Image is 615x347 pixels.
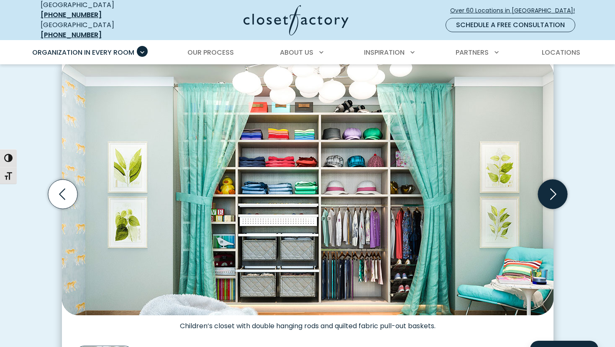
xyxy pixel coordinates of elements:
[62,58,553,315] img: Children's closet with double handing rods and quilted fabric pull-out baskets.
[446,18,575,32] a: Schedule a Free Consultation
[32,48,134,57] span: Organization in Every Room
[280,48,313,57] span: About Us
[450,3,582,18] a: Over 60 Locations in [GEOGRAPHIC_DATA]!
[187,48,234,57] span: Our Process
[62,315,553,330] figcaption: Children’s closet with double hanging rods and quilted fabric pull-out baskets.
[456,48,489,57] span: Partners
[45,176,81,212] button: Previous slide
[41,10,102,20] a: [PHONE_NUMBER]
[41,30,102,40] a: [PHONE_NUMBER]
[535,176,571,212] button: Next slide
[450,6,582,15] span: Over 60 Locations in [GEOGRAPHIC_DATA]!
[243,5,348,35] img: Closet Factory Logo
[41,20,162,40] div: [GEOGRAPHIC_DATA]
[364,48,405,57] span: Inspiration
[26,41,589,64] nav: Primary Menu
[542,48,580,57] span: Locations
